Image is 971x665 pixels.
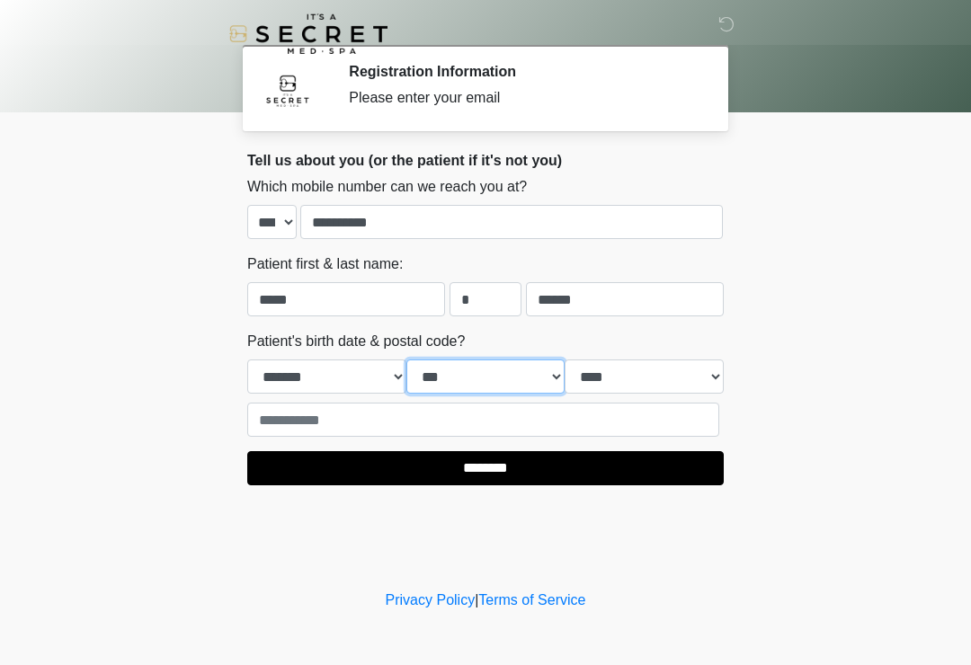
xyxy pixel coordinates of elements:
a: Privacy Policy [386,592,476,607]
h2: Tell us about you (or the patient if it's not you) [247,152,724,169]
a: | [475,592,478,607]
a: Terms of Service [478,592,585,607]
img: Agent Avatar [261,63,315,117]
div: Please enter your email [349,87,697,109]
label: Patient first & last name: [247,253,403,275]
img: It's A Secret Med Spa Logo [229,13,388,54]
label: Which mobile number can we reach you at? [247,176,527,198]
h2: Registration Information [349,63,697,80]
label: Patient's birth date & postal code? [247,331,465,352]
